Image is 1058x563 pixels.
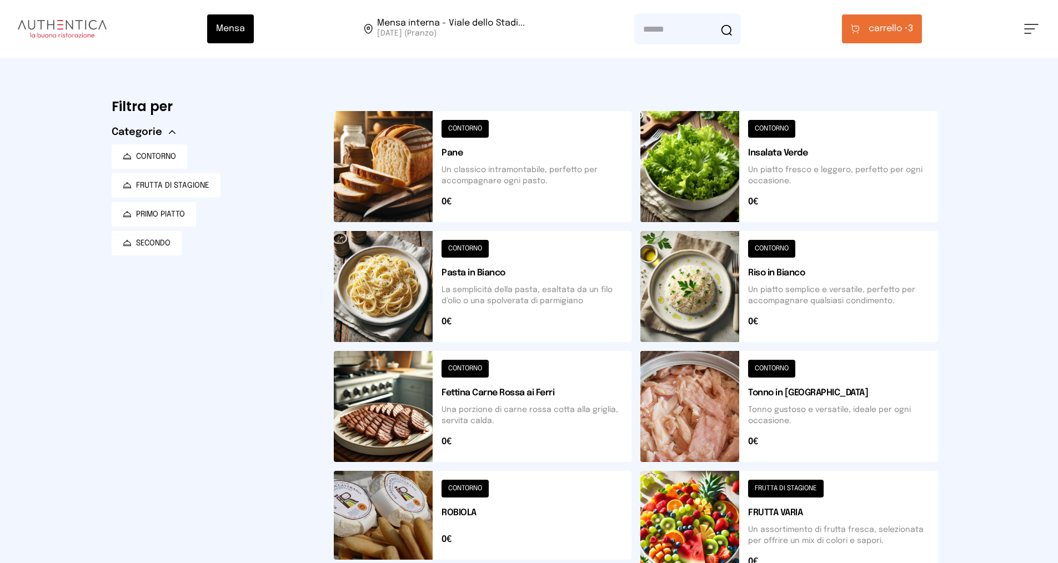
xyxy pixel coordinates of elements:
[207,14,254,43] button: Mensa
[112,124,162,140] span: Categorie
[377,19,525,39] span: Viale dello Stadio, 77, 05100 Terni TR, Italia
[869,22,913,36] span: 3
[842,14,922,43] button: carrello •3
[112,98,316,115] h6: Filtra per
[112,173,220,198] button: FRUTTA DI STAGIONE
[136,209,185,220] span: PRIMO PIATTO
[136,238,171,249] span: SECONDO
[136,151,176,162] span: CONTORNO
[136,180,209,191] span: FRUTTA DI STAGIONE
[112,231,182,255] button: SECONDO
[112,144,187,169] button: CONTORNO
[112,124,176,140] button: Categorie
[377,28,525,39] span: [DATE] (Pranzo)
[18,20,107,38] img: logo.8f33a47.png
[112,202,196,227] button: PRIMO PIATTO
[869,22,908,36] span: carrello •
